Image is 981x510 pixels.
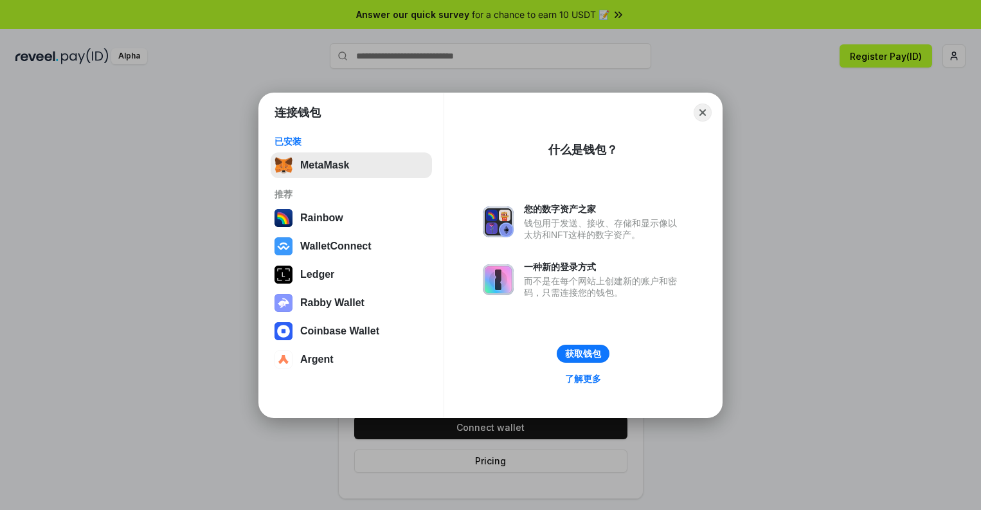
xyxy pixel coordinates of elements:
div: 钱包用于发送、接收、存储和显示像以太坊和NFT这样的数字资产。 [524,217,683,241]
h1: 连接钱包 [274,105,321,120]
button: Argent [271,347,432,372]
div: 获取钱包 [565,348,601,360]
button: 获取钱包 [557,345,609,363]
div: 推荐 [274,188,428,200]
button: Close [694,104,712,122]
div: 而不是在每个网站上创建新的账户和密码，只需连接您的钱包。 [524,275,683,298]
div: 什么是钱包？ [548,142,618,158]
div: Argent [300,354,334,365]
img: svg+xml,%3Csvg%20width%3D%2228%22%20height%3D%2228%22%20viewBox%3D%220%200%2028%2028%22%20fill%3D... [274,351,292,369]
div: Rabby Wallet [300,297,364,309]
div: Ledger [300,269,334,280]
div: 已安装 [274,136,428,147]
button: WalletConnect [271,233,432,259]
div: MetaMask [300,159,349,171]
button: Rabby Wallet [271,290,432,316]
div: Rainbow [300,212,343,224]
img: svg+xml,%3Csvg%20xmlns%3D%22http%3A%2F%2Fwww.w3.org%2F2000%2Fsvg%22%20fill%3D%22none%22%20viewBox... [483,206,514,237]
img: svg+xml,%3Csvg%20xmlns%3D%22http%3A%2F%2Fwww.w3.org%2F2000%2Fsvg%22%20fill%3D%22none%22%20viewBox... [483,264,514,295]
button: Rainbow [271,205,432,231]
img: svg+xml,%3Csvg%20width%3D%22120%22%20height%3D%22120%22%20viewBox%3D%220%200%20120%20120%22%20fil... [274,209,292,227]
button: Ledger [271,262,432,287]
div: 您的数字资产之家 [524,203,683,215]
button: Coinbase Wallet [271,318,432,344]
img: svg+xml,%3Csvg%20width%3D%2228%22%20height%3D%2228%22%20viewBox%3D%220%200%2028%2028%22%20fill%3D... [274,237,292,255]
div: 了解更多 [565,373,601,385]
div: Coinbase Wallet [300,325,379,337]
img: svg+xml,%3Csvg%20fill%3D%22none%22%20height%3D%2233%22%20viewBox%3D%220%200%2035%2033%22%20width%... [274,156,292,174]
div: WalletConnect [300,241,372,252]
img: svg+xml,%3Csvg%20xmlns%3D%22http%3A%2F%2Fwww.w3.org%2F2000%2Fsvg%22%20fill%3D%22none%22%20viewBox... [274,294,292,312]
img: svg+xml,%3Csvg%20xmlns%3D%22http%3A%2F%2Fwww.w3.org%2F2000%2Fsvg%22%20width%3D%2228%22%20height%3... [274,266,292,284]
img: svg+xml,%3Csvg%20width%3D%2228%22%20height%3D%2228%22%20viewBox%3D%220%200%2028%2028%22%20fill%3D... [274,322,292,340]
div: 一种新的登录方式 [524,261,683,273]
button: MetaMask [271,152,432,178]
a: 了解更多 [557,370,609,387]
